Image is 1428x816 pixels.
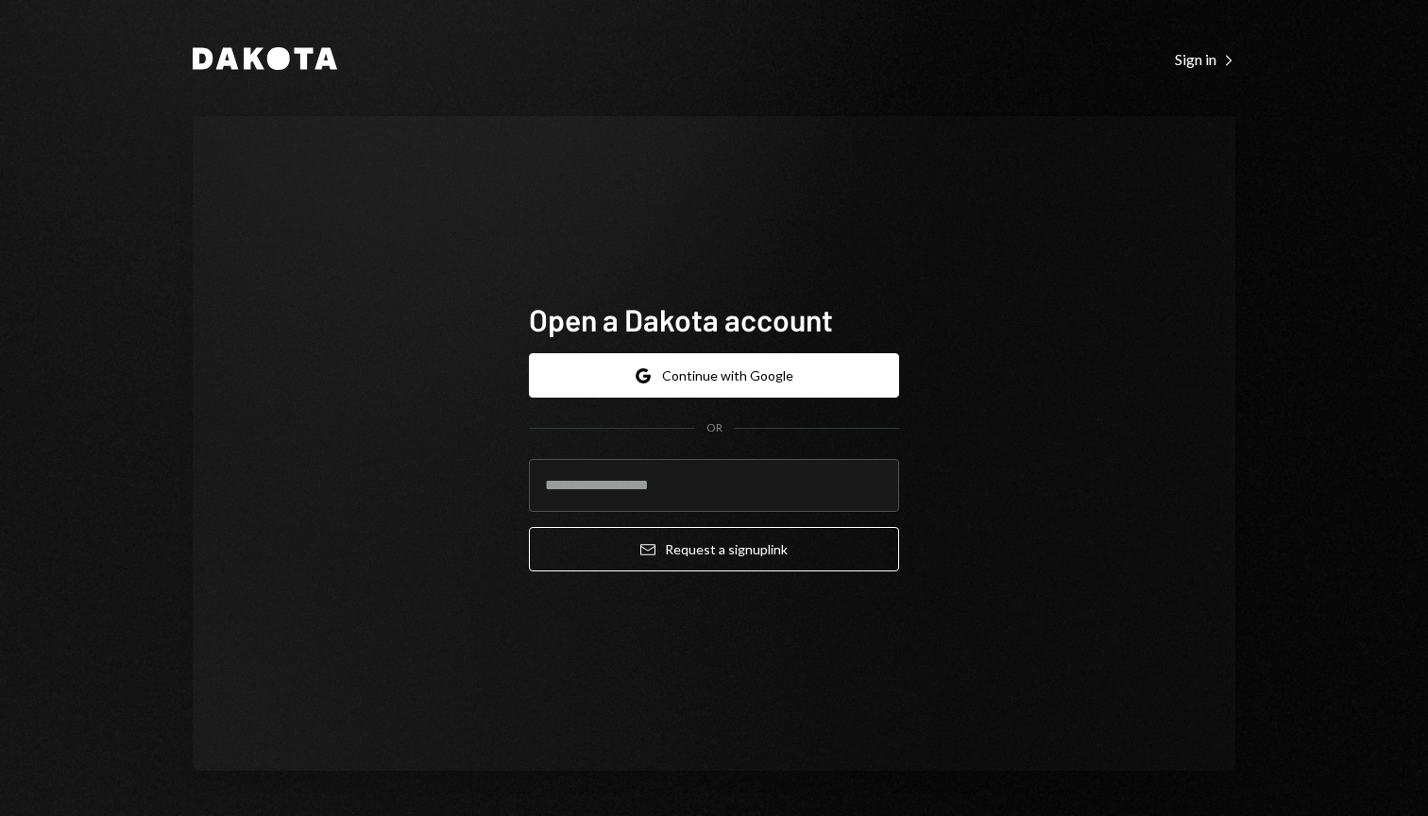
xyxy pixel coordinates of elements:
div: Sign in [1175,50,1235,69]
button: Request a signuplink [529,527,899,571]
a: Sign in [1175,48,1235,69]
div: OR [706,420,722,436]
h1: Open a Dakota account [529,300,899,338]
button: Continue with Google [529,353,899,398]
